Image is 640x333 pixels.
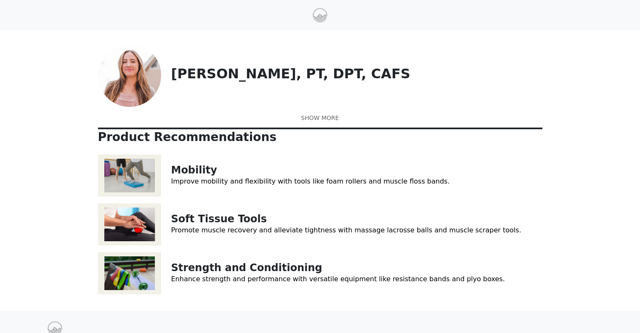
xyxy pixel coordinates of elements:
a: Enhance strength and performance with versatile equipment like resistance bands and plyo boxes. [171,275,505,283]
a: Improve mobility and flexibility with tools like foam rollers and muscle floss bands. [171,177,450,185]
a: Soft Tissue Tools [171,213,267,225]
img: Soft Tissue Tools [98,203,161,245]
img: Dr. Caitlin Alexander, PT, DPT, CAFS [98,44,161,107]
img: Hü Performance [313,8,327,23]
p: [PERSON_NAME], PT, DPT, CAFS [171,66,542,82]
img: Mobility [98,155,161,197]
img: Strength and Conditioning [98,252,161,294]
p: Product Recommendations [98,130,542,144]
a: Strength and Conditioning [171,262,322,274]
a: Mobility [171,164,217,176]
a: Promote muscle recovery and alleviate tightness with massage lacrosse balls and muscle scraper to... [171,226,521,234]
